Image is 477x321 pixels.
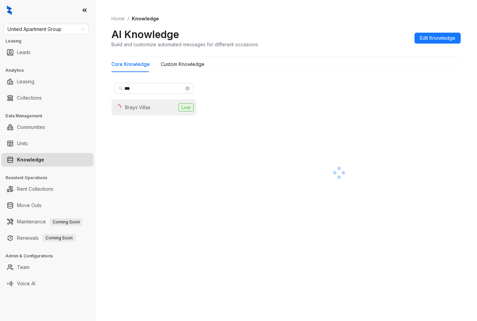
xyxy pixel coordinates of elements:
[43,234,75,242] span: Coming Soon
[118,86,123,91] span: search
[111,61,150,68] div: Core Knowledge
[17,137,28,150] a: Units
[1,277,93,290] li: Voice AI
[1,75,93,88] li: Leasing
[1,46,93,59] li: Leads
[420,34,455,42] span: Edit Knowledge
[5,253,95,259] h3: Admin & Configurations
[178,103,194,112] span: Live
[1,182,93,196] li: Rent Collections
[1,215,93,229] li: Maintenance
[111,41,259,48] div: Build and customize automated messages for different occasions.
[17,120,45,134] a: Communities
[1,199,93,212] li: Move Outs
[5,67,95,73] h3: Analytics
[1,153,93,167] li: Knowledge
[5,113,95,119] h3: Data Management
[1,120,93,134] li: Communities
[1,231,93,245] li: Renewals
[17,260,30,274] a: Team
[185,86,190,90] span: close-circle
[125,104,151,111] div: Brays Villas
[414,33,461,44] button: Edit Knowledge
[17,153,44,167] a: Knowledge
[7,24,85,34] span: United Apartment Group
[1,260,93,274] li: Team
[161,61,205,68] div: Custom Knowledge
[17,75,34,88] a: Leasing
[17,46,31,59] a: Leads
[17,277,35,290] a: Voice AI
[1,91,93,105] li: Collections
[111,28,179,41] h2: AI Knowledge
[17,199,41,212] a: Move Outs
[132,16,159,21] span: Knowledge
[5,38,95,44] h3: Leasing
[127,15,129,22] li: /
[5,175,95,181] h3: Resident Operations
[7,5,12,15] img: logo
[1,137,93,150] li: Units
[17,231,75,245] a: RenewalsComing Soon
[110,15,126,22] a: Home
[17,91,42,105] a: Collections
[17,182,53,196] a: Rent Collections
[50,218,83,226] span: Coming Soon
